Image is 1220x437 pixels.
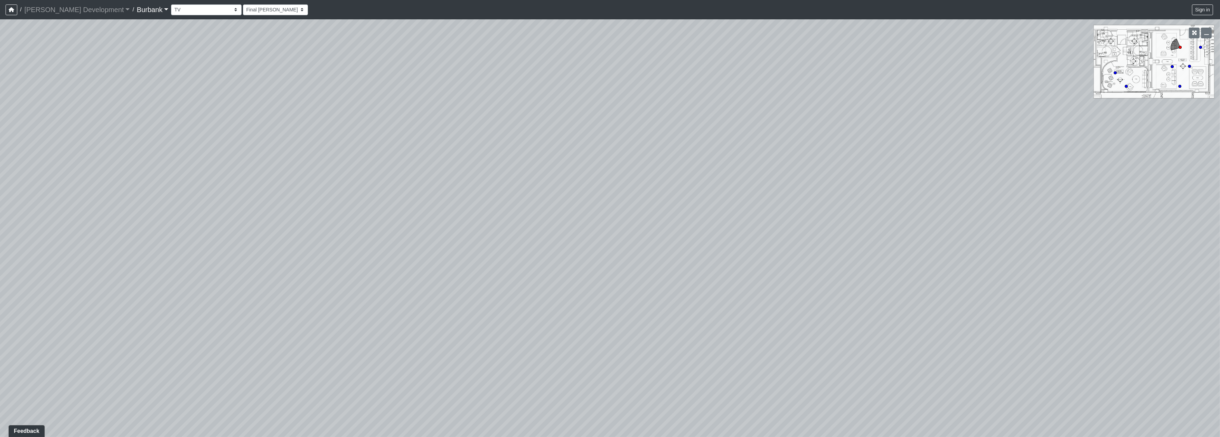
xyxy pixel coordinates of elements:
iframe: Ybug feedback widget [5,423,46,437]
a: Burbank [137,3,169,17]
span: / [17,3,24,17]
button: Sign in [1192,4,1213,15]
span: / [130,3,137,17]
a: [PERSON_NAME] Development [24,3,130,17]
